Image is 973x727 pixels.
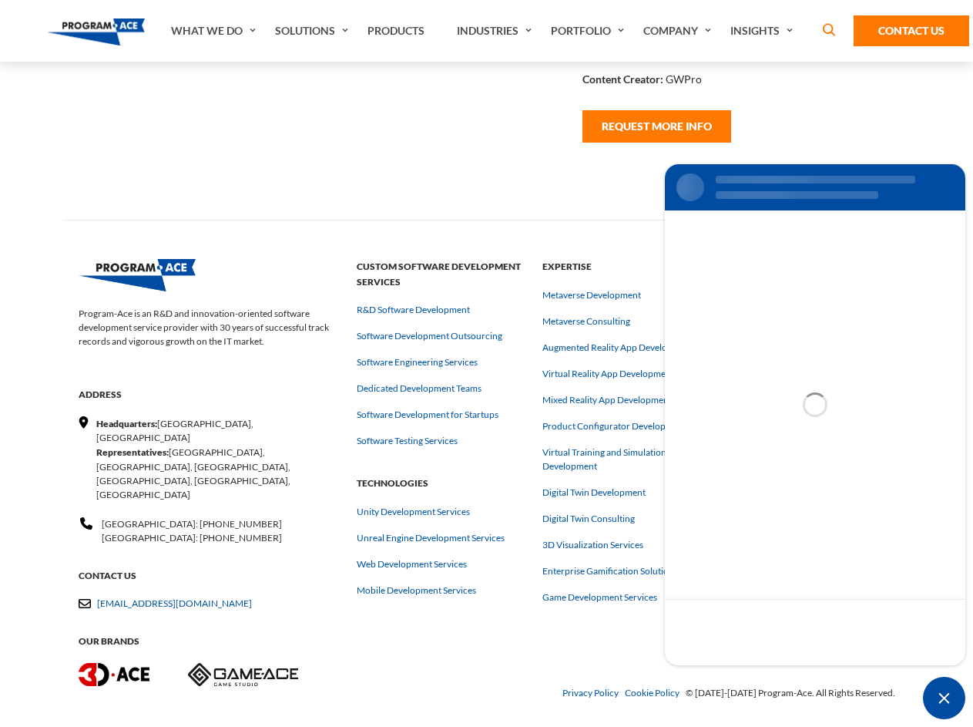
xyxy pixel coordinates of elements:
[357,476,524,491] strong: Technologies
[357,408,498,422] a: Software Development for Startups
[542,315,630,328] a: Metaverse Consulting
[102,518,282,530] span: [GEOGRAPHIC_DATA]: [PHONE_NUMBER]
[625,686,679,700] a: Cookie Policy
[357,355,478,369] a: Software Engineering Services
[542,564,678,578] a: Enterprise Gamification Solutions
[357,259,524,289] strong: Custom Software Development Services
[542,261,710,272] a: Expertise
[96,445,169,460] strong: Representatives:
[854,15,969,46] a: Contact Us
[661,160,969,669] iframe: SalesIQ Chat Window
[79,387,338,402] strong: Address
[96,416,157,432] strong: Headquarters:
[79,663,149,686] img: 3D-Ace
[542,393,672,407] a: Mixed Reality App Development
[188,663,298,686] img: Game-Ace
[542,591,657,604] a: Game Development Services
[357,329,502,343] a: Software Development Outsourcing
[357,434,458,448] a: Software Testing Services
[102,532,282,544] span: [GEOGRAPHIC_DATA]: [PHONE_NUMBER]
[923,677,965,719] div: Chat Widget
[542,512,635,526] a: Digital Twin Consulting
[542,446,710,473] a: Virtual Training and Simulation Development
[542,367,674,381] a: Virtual Reality App Development
[923,677,965,719] span: Minimize live chat window
[97,597,252,611] a: [EMAIL_ADDRESS][DOMAIN_NAME]
[79,259,196,291] img: Program-Ace
[357,557,467,571] a: Web Development Services
[357,584,476,597] a: Mobile Development Services
[48,19,146,45] img: Program-Ace
[542,259,710,274] strong: Expertise
[542,341,693,355] a: Augmented Reality App Development
[357,303,470,317] a: R&D Software Development
[357,382,481,395] a: Dedicated Development Teams
[542,538,643,552] a: 3D Visualization Services
[542,419,686,433] a: Product Configurator Development
[96,445,338,502] div: [GEOGRAPHIC_DATA], [GEOGRAPHIC_DATA], [GEOGRAPHIC_DATA], [GEOGRAPHIC_DATA], [GEOGRAPHIC_DATA], [G...
[686,686,895,700] span: © [DATE]-[DATE] Program-Ace. All Rights Reserved.
[79,568,338,584] strong: Contact US
[96,416,338,446] div: [GEOGRAPHIC_DATA], [GEOGRAPHIC_DATA]
[542,486,646,500] a: Digital Twin Development
[357,505,470,519] a: Unity Development Services
[562,686,619,700] a: Privacy Policy
[79,291,338,364] p: Program-Ace is an R&D and innovation-oriented software development service provider with 30 years...
[357,477,524,489] a: Technologies
[542,288,641,302] a: Metaverse Development
[357,531,505,545] a: Unreal Engine Development Services
[79,634,338,649] strong: Our Brands
[582,110,731,143] button: Request More Info
[666,71,702,87] p: GWPro
[357,276,524,288] a: Custom Software Development Services
[582,72,663,86] strong: Content Creator:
